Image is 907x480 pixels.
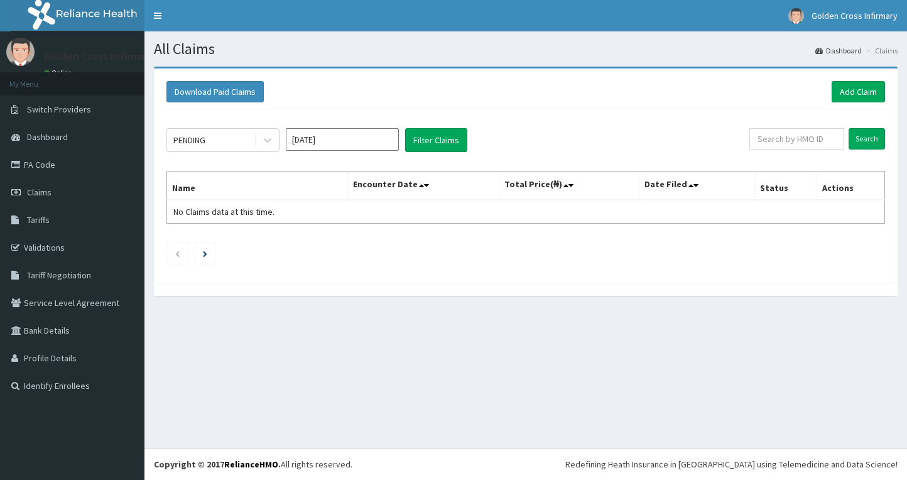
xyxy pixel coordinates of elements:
[286,128,399,151] input: Select Month and Year
[144,448,907,480] footer: All rights reserved.
[27,131,68,143] span: Dashboard
[44,51,155,62] p: Golden Cross Infirmary
[639,172,754,200] th: Date Filed
[27,214,50,226] span: Tariffs
[815,45,862,56] a: Dashboard
[203,248,207,259] a: Next page
[27,270,91,281] span: Tariff Negotiation
[166,81,264,102] button: Download Paid Claims
[224,459,278,470] a: RelianceHMO
[44,68,74,77] a: Online
[849,128,885,150] input: Search
[405,128,467,152] button: Filter Claims
[755,172,817,200] th: Status
[167,172,348,200] th: Name
[565,458,898,471] div: Redefining Heath Insurance in [GEOGRAPHIC_DATA] using Telemedicine and Data Science!
[863,45,898,56] li: Claims
[788,8,804,24] img: User Image
[154,41,898,57] h1: All Claims
[6,38,35,66] img: User Image
[832,81,885,102] a: Add Claim
[749,128,844,150] input: Search by HMO ID
[27,104,91,115] span: Switch Providers
[499,172,639,200] th: Total Price(₦)
[175,248,180,259] a: Previous page
[812,10,898,21] span: Golden Cross Infirmary
[173,134,205,146] div: PENDING
[173,206,274,217] span: No Claims data at this time.
[154,459,281,470] strong: Copyright © 2017 .
[347,172,499,200] th: Encounter Date
[27,187,52,198] span: Claims
[817,172,885,200] th: Actions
